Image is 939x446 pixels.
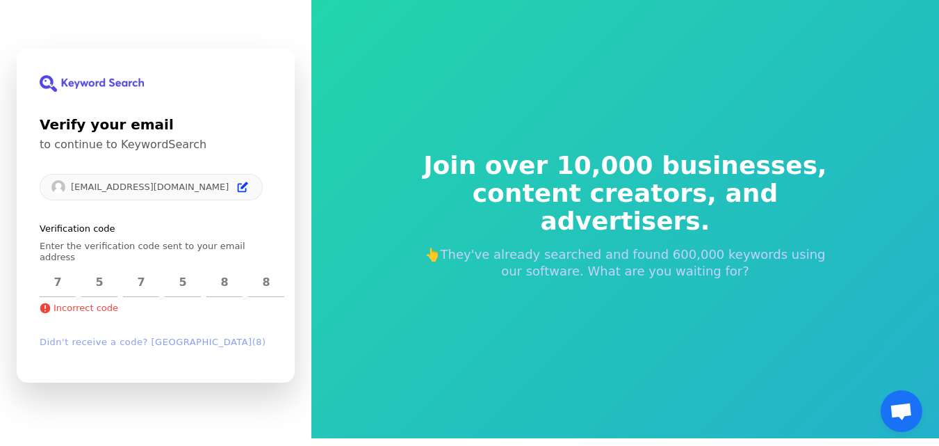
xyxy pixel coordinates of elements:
[40,303,118,314] p: Incorrect code
[881,390,922,432] a: Open chat
[234,179,251,196] button: Edit
[40,241,272,264] p: Enter the verification code sent to your email address
[40,223,272,235] p: Verification code
[414,246,837,280] p: 👆They've already searched and found 600,000 keywords using our software. What are you waiting for?
[71,182,229,193] p: [EMAIL_ADDRESS][DOMAIN_NAME]
[414,152,837,180] span: Join over 10,000 businesses,
[40,114,272,135] h1: Verify your email
[40,138,272,152] p: to continue to KeywordSearch
[40,75,144,92] img: KeywordSearch
[414,180,837,235] span: content creators, and advertisers.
